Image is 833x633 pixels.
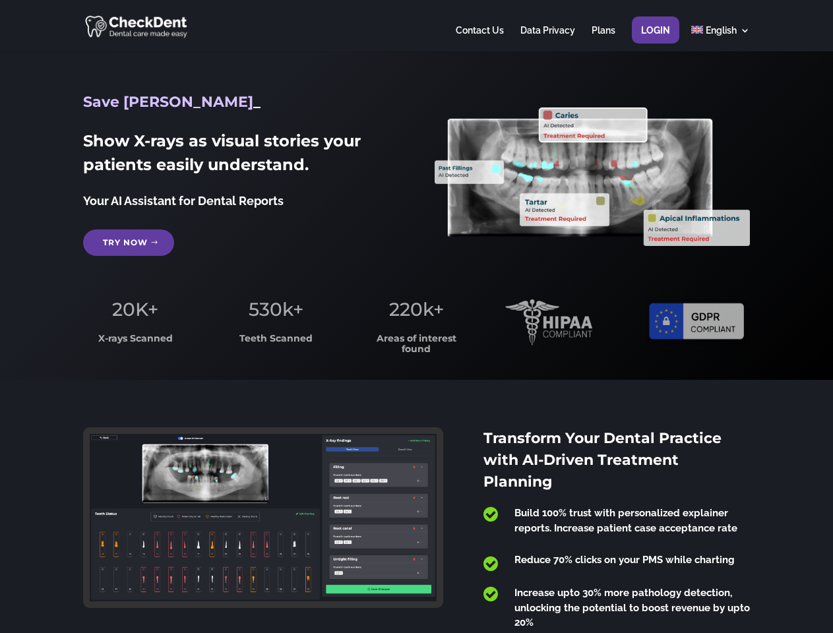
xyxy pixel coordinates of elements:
[483,506,498,523] span: 
[456,26,504,51] a: Contact Us
[365,334,469,361] h3: Areas of interest found
[514,554,735,566] span: Reduce 70% clicks on your PMS while charting
[483,429,722,491] span: Transform Your Dental Practice with AI-Driven Treatment Planning
[483,586,498,603] span: 
[483,555,498,572] span: 
[514,587,750,628] span: Increase upto 30% more pathology detection, unlocking the potential to boost revenue by upto 20%
[253,93,261,111] span: _
[83,229,174,256] a: Try Now
[83,194,284,208] span: Your AI Assistant for Dental Reports
[592,26,615,51] a: Plans
[249,298,303,320] span: 530k+
[83,129,398,183] h2: Show X-rays as visual stories your patients easily understand.
[691,26,750,51] a: English
[85,13,189,39] img: CheckDent AI
[520,26,575,51] a: Data Privacy
[83,93,253,111] span: Save [PERSON_NAME]
[514,507,737,534] span: Build 100% trust with personalized explainer reports. Increase patient case acceptance rate
[112,298,158,320] span: 20K+
[389,298,444,320] span: 220k+
[435,107,749,246] img: X_Ray_annotated
[641,26,670,51] a: Login
[706,25,737,36] span: English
